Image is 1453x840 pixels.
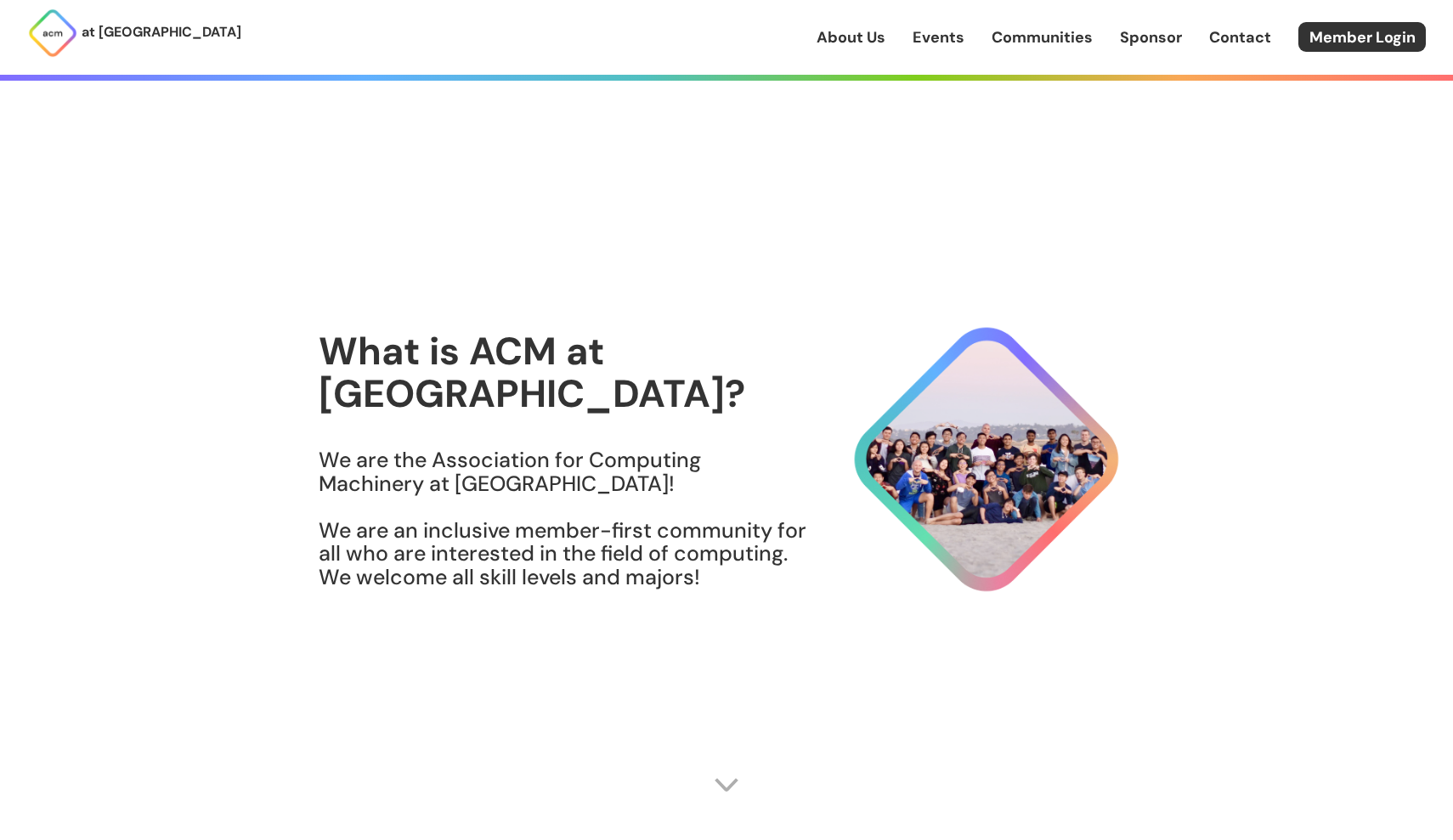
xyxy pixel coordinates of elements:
a: Contact [1209,26,1271,48]
h3: We are the Association for Computing Machinery at [GEOGRAPHIC_DATA]! We are an inclusive member-f... [319,448,808,589]
a: at [GEOGRAPHIC_DATA] [27,8,241,59]
a: About Us [817,26,885,48]
img: Scroll Arrow [714,772,739,798]
a: Events [913,26,964,48]
img: About Hero Image [808,312,1134,607]
p: at [GEOGRAPHIC_DATA] [82,21,241,43]
a: Member Login [1298,22,1426,52]
a: Communities [992,26,1093,48]
a: Sponsor [1120,26,1182,48]
img: ACM Logo [27,8,78,59]
h1: What is ACM at [GEOGRAPHIC_DATA]? [319,330,808,414]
